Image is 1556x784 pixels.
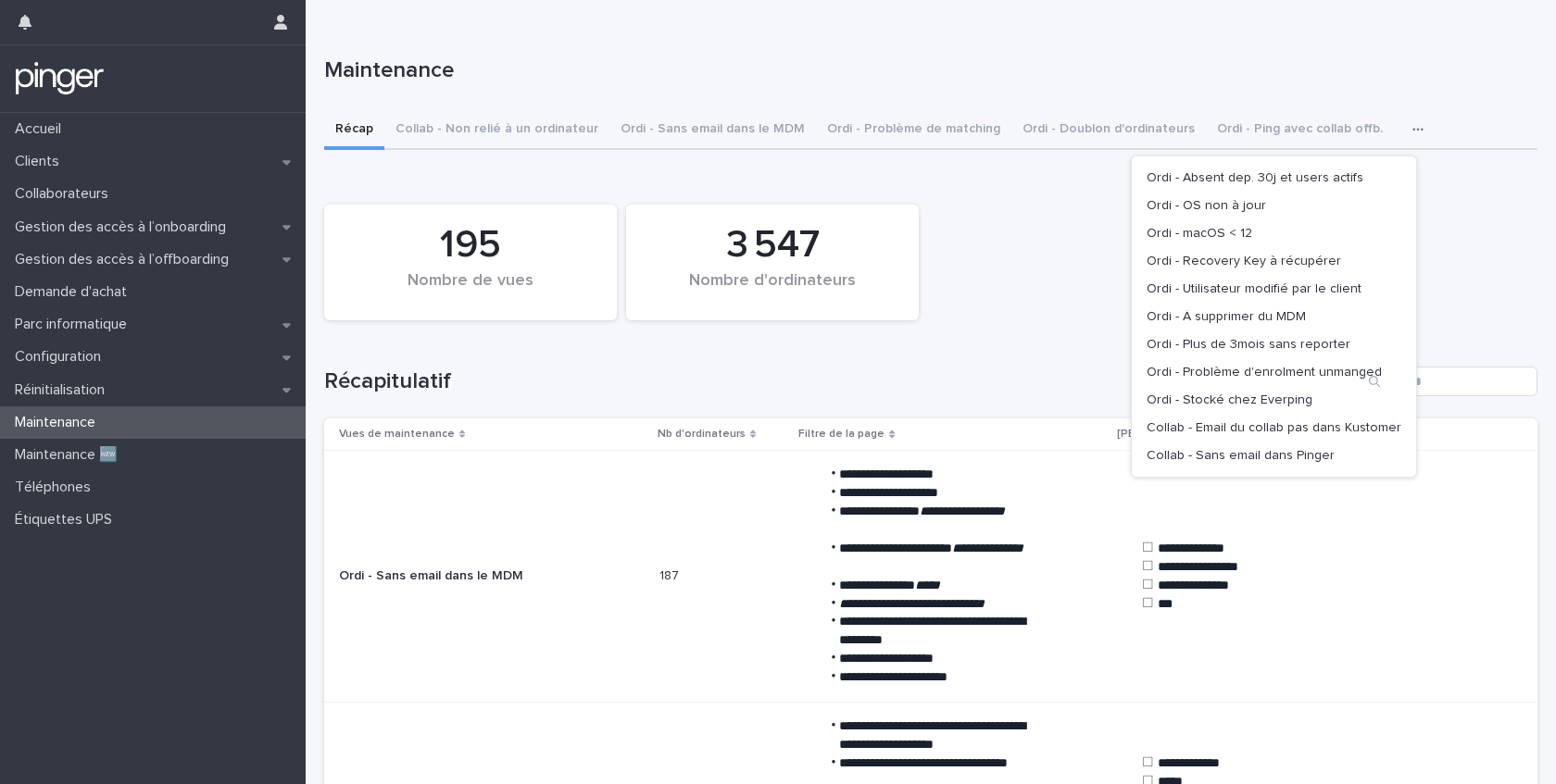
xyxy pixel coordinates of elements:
p: [PERSON_NAME] pour exclure de [PERSON_NAME] [1117,424,1388,444]
p: Configuration [7,348,116,366]
h1: Récapitulatif [324,368,1354,395]
p: Maintenance [7,414,110,431]
p: Réinitialisation [7,381,119,399]
img: mTgBEunGTSyRkCgitkcU [15,60,105,97]
span: Ordi - Utilisateur modifié par le client [1147,282,1361,295]
p: Clients [7,153,74,170]
span: Ordi - OS non à jour [1147,199,1266,212]
p: Maintenance 🆕 [7,446,132,464]
p: Filtre de la page [798,424,885,444]
button: Ordi - Doublon d'ordinateurs [1011,111,1206,150]
span: Ordi - Plus de 3mois sans reporter [1147,338,1350,351]
p: Gestion des accès à l’offboarding [7,251,244,268]
div: 195 [356,222,585,268]
p: Maintenance [324,57,1530,84]
span: Ordi - Stocké chez Everping [1147,393,1312,406]
span: Collab - Sans email dans Pinger [1147,449,1335,462]
p: Demande d'achat [7,283,142,301]
p: Parc informatique [7,316,142,333]
div: Nombre d'ordinateurs [658,271,887,310]
button: Récap [324,111,384,150]
button: Ordi - Ping avec collab offb. [1206,111,1394,150]
p: Accueil [7,120,76,138]
div: Nombre de vues [356,271,585,310]
span: Ordi - À supprimer du MDM [1147,310,1306,323]
span: Ordi - Absent dep. 30j et users actifs [1147,171,1363,184]
span: Ordi - Recovery Key à récupérer [1147,255,1341,268]
p: Ordi - Sans email dans le MDM [339,568,571,584]
p: Collaborateurs [7,185,123,203]
span: Collab - Email du collab pas dans Kustomer [1147,421,1401,434]
p: Téléphones [7,479,106,496]
span: Ordi - Problème d'enrolment unmanged [1147,366,1382,379]
p: Vues de maintenance [339,424,455,444]
p: 187 [659,565,683,584]
button: Collab - Non relié à un ordinateur [384,111,609,150]
button: Ordi - Sans email dans le MDM [609,111,816,150]
button: Ordi - Problème de matching [816,111,1011,150]
span: Ordi - macOS < 12 [1147,227,1252,240]
div: 3 547 [658,222,887,268]
p: Nb d'ordinateurs [658,424,746,444]
p: Étiquettes UPS [7,511,127,529]
input: Search [1361,367,1537,396]
p: Gestion des accès à l’onboarding [7,218,241,236]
